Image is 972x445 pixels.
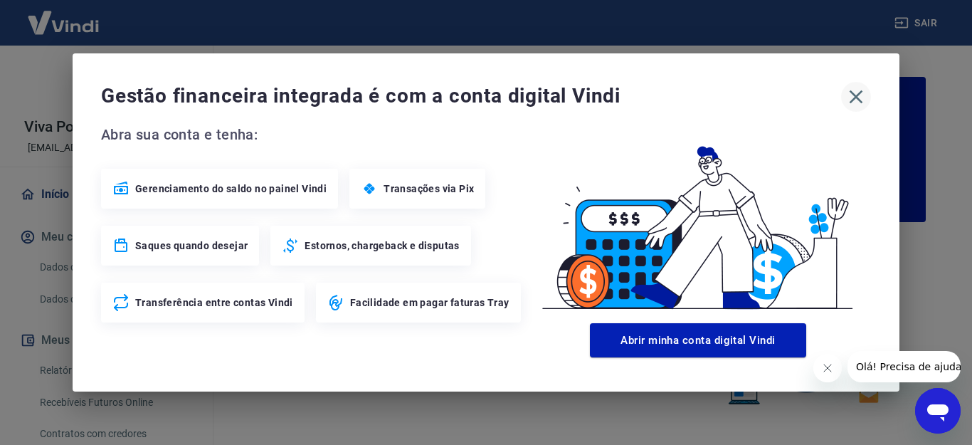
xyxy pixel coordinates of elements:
[847,351,961,382] iframe: Mensagem da empresa
[590,323,806,357] button: Abrir minha conta digital Vindi
[135,182,327,196] span: Gerenciamento do saldo no painel Vindi
[915,388,961,434] iframe: Botão para abrir a janela de mensagens
[101,82,841,110] span: Gestão financeira integrada é com a conta digital Vindi
[135,239,248,253] span: Saques quando desejar
[384,182,474,196] span: Transações via Pix
[350,295,509,310] span: Facilidade em pagar faturas Tray
[813,354,842,382] iframe: Fechar mensagem
[305,239,459,253] span: Estornos, chargeback e disputas
[9,10,120,21] span: Olá! Precisa de ajuda?
[101,123,525,146] span: Abra sua conta e tenha:
[135,295,293,310] span: Transferência entre contas Vindi
[525,123,871,318] img: Good Billing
